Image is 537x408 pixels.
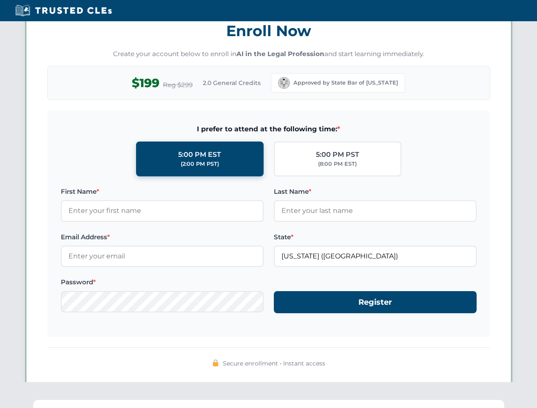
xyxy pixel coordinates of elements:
[316,149,359,160] div: 5:00 PM PST
[274,291,477,314] button: Register
[274,246,477,267] input: California (CA)
[61,124,477,135] span: I prefer to attend at the following time:
[274,232,477,242] label: State
[318,160,357,168] div: (8:00 PM EST)
[212,360,219,366] img: 🔒
[132,74,159,93] span: $199
[178,149,221,160] div: 5:00 PM EST
[274,187,477,197] label: Last Name
[163,80,193,90] span: Reg $299
[293,79,398,87] span: Approved by State Bar of [US_STATE]
[278,77,290,89] img: California Bar
[223,359,325,368] span: Secure enrollment • Instant access
[181,160,219,168] div: (2:00 PM PST)
[61,200,264,221] input: Enter your first name
[61,232,264,242] label: Email Address
[61,246,264,267] input: Enter your email
[13,4,114,17] img: Trusted CLEs
[61,277,264,287] label: Password
[203,78,261,88] span: 2.0 General Credits
[274,200,477,221] input: Enter your last name
[47,17,490,44] h3: Enroll Now
[61,187,264,197] label: First Name
[47,49,490,59] p: Create your account below to enroll in and start learning immediately.
[236,50,324,58] strong: AI in the Legal Profession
